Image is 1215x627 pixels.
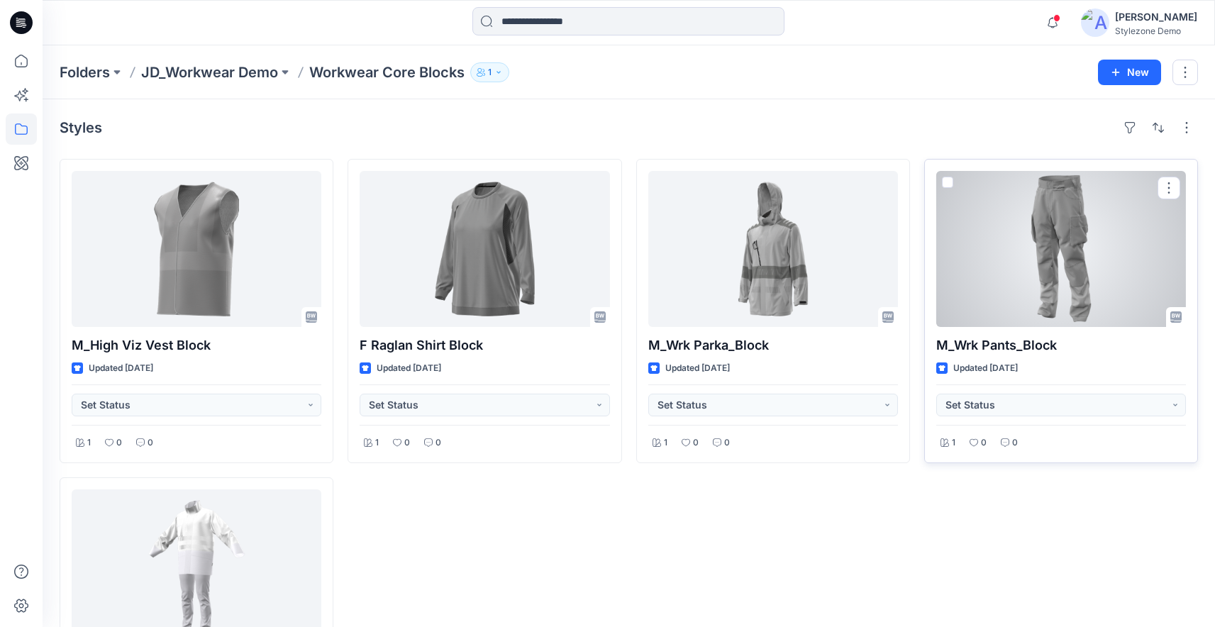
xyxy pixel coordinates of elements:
a: JD_Workwear Demo [141,62,278,82]
div: [PERSON_NAME] [1115,9,1197,26]
p: 1 [952,435,955,450]
p: 1 [87,435,91,450]
h4: Styles [60,119,102,136]
a: M_Wrk Pants_Block [936,171,1186,327]
p: 1 [664,435,667,450]
p: 0 [724,435,730,450]
p: M_Wrk Parka_Block [648,335,898,355]
p: 0 [693,435,699,450]
p: 0 [404,435,410,450]
p: 0 [435,435,441,450]
p: 0 [116,435,122,450]
p: Updated [DATE] [377,361,441,376]
img: avatar [1081,9,1109,37]
div: Stylezone Demo [1115,26,1197,36]
p: Updated [DATE] [665,361,730,376]
button: 1 [470,62,509,82]
a: Folders [60,62,110,82]
p: 0 [1012,435,1018,450]
p: Updated [DATE] [953,361,1018,376]
p: 0 [981,435,987,450]
button: New [1098,60,1161,85]
p: 1 [488,65,492,80]
p: 1 [375,435,379,450]
p: Updated [DATE] [89,361,153,376]
a: M_Wrk Parka_Block [648,171,898,327]
p: F Raglan Shirt Block [360,335,609,355]
a: M_High Viz Vest Block [72,171,321,327]
p: 0 [148,435,153,450]
a: F Raglan Shirt Block [360,171,609,327]
p: M_High Viz Vest Block [72,335,321,355]
p: M_Wrk Pants_Block [936,335,1186,355]
p: Workwear Core Blocks [309,62,465,82]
